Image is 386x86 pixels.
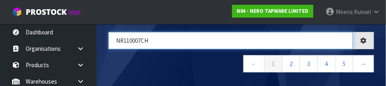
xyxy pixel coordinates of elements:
span: Kumari [354,8,371,16]
strong: N04 - NERO TAPWARE LIMITED [237,8,309,14]
input: Search sales orders [108,32,353,49]
span: Meena [336,8,353,16]
img: cube-alt.png [12,7,22,17]
a: 2 [282,55,300,72]
nav: Page navigation [108,55,374,75]
span: ProStock [26,7,67,17]
a: 4 [317,55,335,72]
a: ← [243,55,265,72]
small: WMS [68,9,81,16]
a: 1 [264,55,282,72]
a: 3 [300,55,318,72]
a: N04 - NERO TAPWARE LIMITED [232,5,313,18]
a: → [353,55,374,72]
a: 5 [335,55,353,72]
